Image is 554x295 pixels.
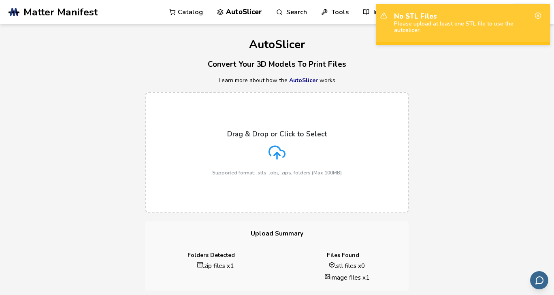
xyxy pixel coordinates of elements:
[530,271,548,289] button: Send feedback via email
[159,261,271,270] li: .zip files x 1
[289,76,318,84] a: AutoSlicer
[394,12,533,21] p: No STL Files
[291,261,403,270] li: .stl files x 0
[151,252,271,259] h4: Folders Detected
[227,130,327,138] p: Drag & Drop or Click to Select
[145,221,409,246] h3: Upload Summary
[283,252,403,259] h4: Files Found
[23,6,98,18] span: Matter Manifest
[212,170,342,176] p: Supported format: .stls, .obj, .zips, folders (Max 100MB)
[394,21,533,34] div: Please upload at least one STL file to use the autoslicer.
[291,273,403,282] li: image files x 1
